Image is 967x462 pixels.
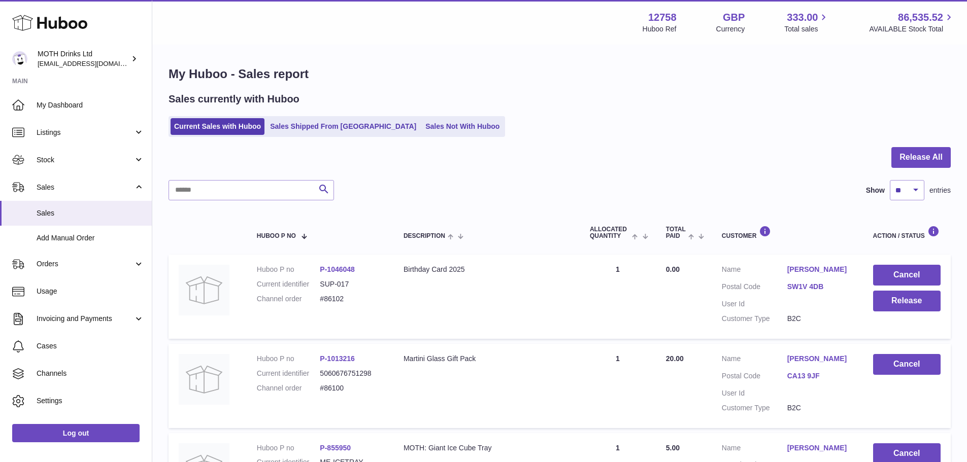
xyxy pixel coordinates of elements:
strong: 12758 [648,11,677,24]
button: Cancel [873,354,941,375]
div: MOTH Drinks Ltd [38,49,129,68]
img: no-photo.jpg [179,265,229,315]
span: ALLOCATED Quantity [590,226,630,239]
a: 86,535.52 AVAILABLE Stock Total [869,11,955,34]
dt: User Id [722,299,787,309]
dt: Customer Type [722,314,787,324]
div: Birthday Card 2025 [404,265,570,274]
dt: Channel order [257,383,320,393]
span: entries [929,186,951,195]
dd: #86102 [320,294,383,304]
span: 5.00 [666,444,680,452]
span: Add Manual Order [37,233,144,243]
div: Martini Glass Gift Pack [404,354,570,364]
span: Channels [37,369,144,378]
span: 20.00 [666,354,684,363]
h1: My Huboo - Sales report [169,66,951,82]
td: 1 [580,255,656,339]
dt: Current identifier [257,369,320,378]
span: 86,535.52 [898,11,943,24]
div: Customer [722,226,853,239]
a: 333.00 Total sales [784,11,829,34]
dd: SUP-017 [320,279,383,289]
span: Description [404,233,445,239]
div: Action / Status [873,226,941,239]
dt: Huboo P no [257,265,320,274]
span: Listings [37,128,134,137]
td: 1 [580,344,656,428]
dt: User Id [722,388,787,398]
dt: Name [722,265,787,277]
span: Invoicing and Payments [37,314,134,324]
span: Sales [37,183,134,192]
a: P-1046048 [320,265,355,273]
a: P-855950 [320,444,351,452]
span: AVAILABLE Stock Total [869,24,955,34]
button: Cancel [873,265,941,286]
button: Release [873,291,941,311]
img: internalAdmin-12758@internal.huboo.com [12,51,27,66]
a: Current Sales with Huboo [171,118,264,135]
dt: Huboo P no [257,354,320,364]
a: [PERSON_NAME] [787,265,853,274]
dt: Name [722,354,787,366]
span: My Dashboard [37,100,144,110]
dt: Current identifier [257,279,320,289]
h2: Sales currently with Huboo [169,92,299,106]
a: Sales Shipped From [GEOGRAPHIC_DATA] [266,118,420,135]
dd: #86100 [320,383,383,393]
a: P-1013216 [320,354,355,363]
span: 0.00 [666,265,680,273]
a: CA13 9JF [787,371,853,381]
div: Huboo Ref [643,24,677,34]
dt: Postal Code [722,282,787,294]
dd: B2C [787,314,853,324]
dt: Huboo P no [257,443,320,453]
a: [PERSON_NAME] [787,354,853,364]
span: Total sales [784,24,829,34]
a: SW1V 4DB [787,282,853,292]
dt: Channel order [257,294,320,304]
span: Usage [37,287,144,296]
span: Stock [37,155,134,165]
span: Total paid [666,226,686,239]
dd: 5060676751298 [320,369,383,378]
strong: GBP [723,11,745,24]
a: Log out [12,424,140,442]
span: Orders [37,259,134,269]
a: [PERSON_NAME] [787,443,853,453]
a: Sales Not With Huboo [422,118,503,135]
dt: Customer Type [722,403,787,413]
div: Currency [716,24,745,34]
span: 333.00 [787,11,818,24]
img: no-photo.jpg [179,354,229,405]
dd: B2C [787,403,853,413]
span: Huboo P no [257,233,296,239]
div: MOTH: Giant Ice Cube Tray [404,443,570,453]
span: Settings [37,396,144,406]
label: Show [866,186,885,195]
dt: Postal Code [722,371,787,383]
dt: Name [722,443,787,455]
button: Release All [891,147,951,168]
span: [EMAIL_ADDRESS][DOMAIN_NAME] [38,59,149,67]
span: Cases [37,341,144,351]
span: Sales [37,208,144,218]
